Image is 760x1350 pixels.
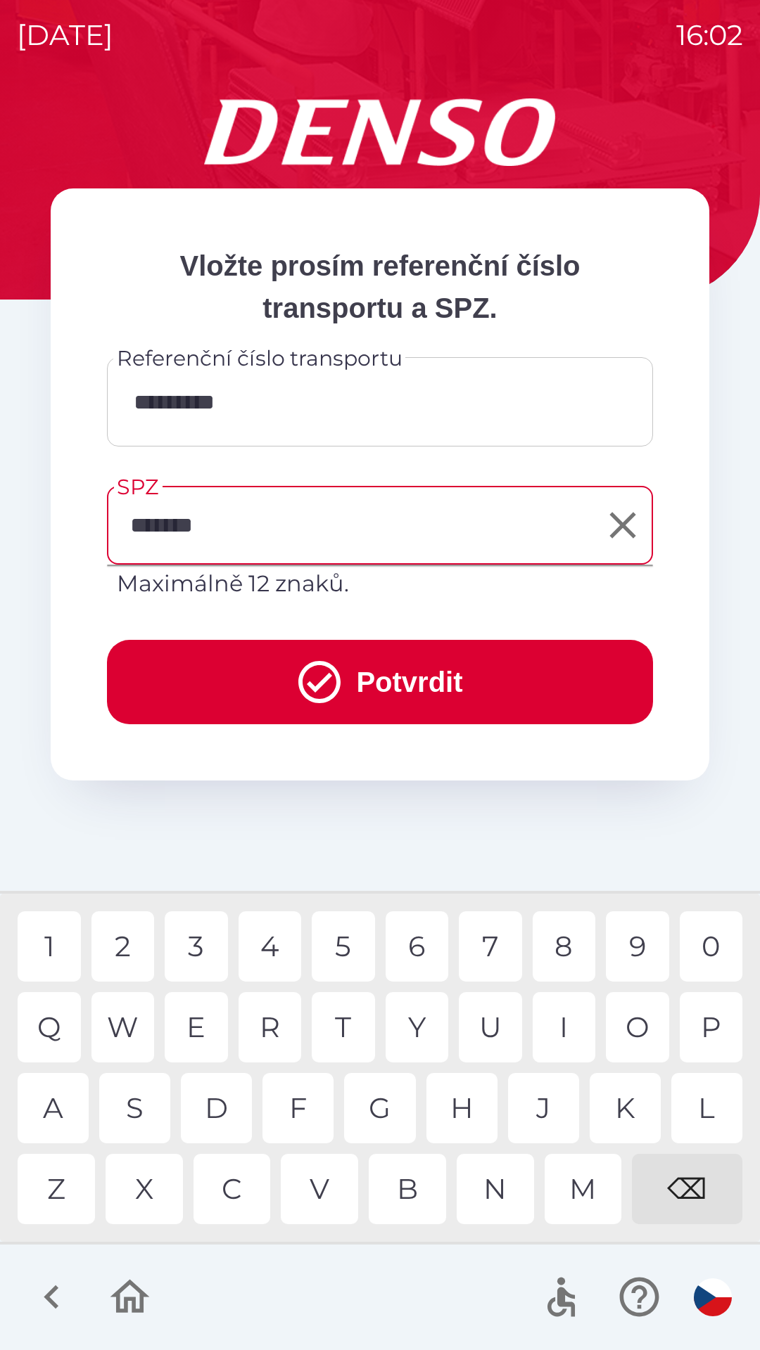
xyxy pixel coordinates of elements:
[17,14,113,56] p: [DATE]
[597,500,648,551] button: Clear
[51,98,709,166] img: Logo
[676,14,743,56] p: 16:02
[117,472,158,502] label: SPZ
[107,640,653,724] button: Potvrdit
[694,1278,732,1316] img: cs flag
[107,245,653,329] p: Vložte prosím referenční číslo transportu a SPZ.
[117,343,403,373] label: Referenční číslo transportu
[117,567,643,600] p: Maximálně 12 znaků.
